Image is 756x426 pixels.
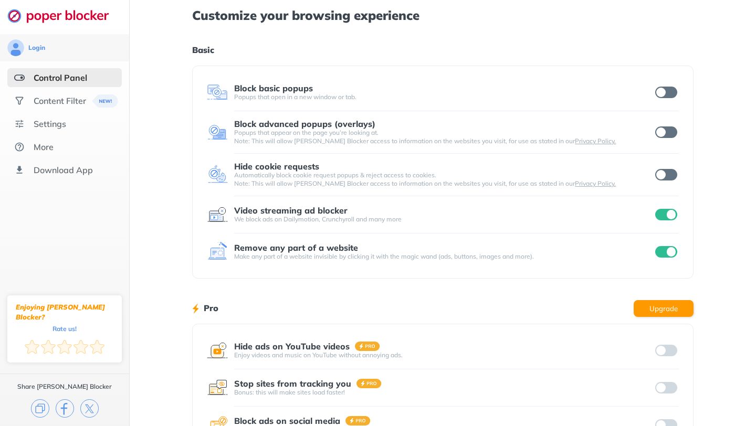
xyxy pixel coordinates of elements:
img: download-app.svg [14,165,25,175]
h1: Customize your browsing experience [192,8,693,22]
img: lighting bolt [192,302,199,315]
img: features-selected.svg [14,72,25,83]
div: Automatically block cookie request popups & reject access to cookies. Note: This will allow [PERS... [234,171,653,188]
div: Stop sites from tracking you [234,379,351,388]
img: pro-badge.svg [356,379,382,388]
img: x.svg [80,399,99,418]
img: logo-webpage.svg [7,8,120,23]
div: Make any part of a website invisible by clicking it with the magic wand (ads, buttons, images and... [234,252,653,261]
img: feature icon [207,82,228,103]
img: social.svg [14,95,25,106]
img: feature icon [207,122,228,143]
div: Popups that open in a new window or tab. [234,93,653,101]
div: Block advanced popups (overlays) [234,119,375,129]
div: More [34,142,54,152]
a: Privacy Policy. [575,137,616,145]
div: We block ads on Dailymotion, Crunchyroll and many more [234,215,653,223]
img: copy.svg [31,399,49,418]
div: Enjoying [PERSON_NAME] Blocker? [16,302,113,322]
div: Settings [34,119,66,129]
div: Enjoy videos and music on YouTube without annoying ads. [234,351,653,359]
img: feature icon [207,204,228,225]
a: Privacy Policy. [575,179,616,187]
button: Upgrade [634,300,694,317]
img: menuBanner.svg [92,94,118,108]
div: Hide ads on YouTube videos [234,342,350,351]
div: Download App [34,165,93,175]
img: settings.svg [14,119,25,129]
div: Bonus: this will make sites load faster! [234,388,653,397]
div: Block ads on social media [234,416,340,425]
div: Popups that appear on the page you’re looking at. Note: This will allow [PERSON_NAME] Blocker acc... [234,129,653,145]
h1: Basic [192,43,693,57]
img: feature icon [207,241,228,262]
div: Login [28,44,45,52]
img: feature icon [207,164,228,185]
div: Control Panel [34,72,87,83]
div: Rate us! [52,326,77,331]
img: about.svg [14,142,25,152]
div: Video streaming ad blocker [234,206,348,215]
h1: Pro [204,301,218,315]
div: Content Filter [34,95,86,106]
img: feature icon [207,340,228,361]
img: feature icon [207,377,228,398]
img: facebook.svg [56,399,74,418]
div: Block basic popups [234,83,313,93]
img: pro-badge.svg [355,342,380,351]
div: Hide cookie requests [234,162,319,171]
div: Remove any part of a website [234,243,358,252]
img: avatar.svg [7,39,24,56]
div: Share [PERSON_NAME] Blocker [17,382,112,391]
img: pro-badge.svg [345,416,371,425]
